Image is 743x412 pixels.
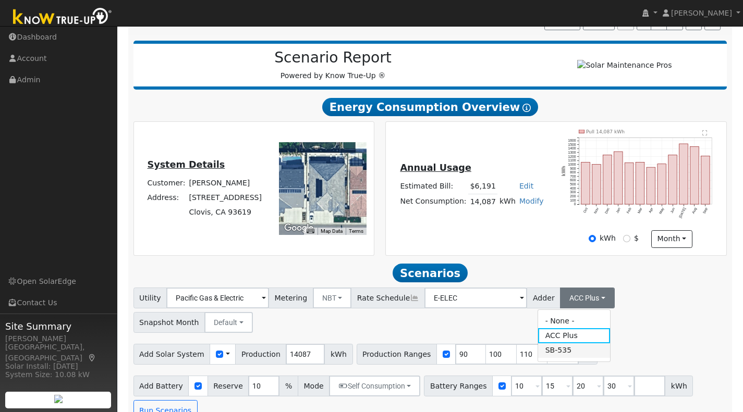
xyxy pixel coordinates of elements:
[651,230,692,248] button: month
[574,202,576,206] text: 0
[581,162,590,204] rect: onclick=""
[349,228,363,234] a: Terms (opens in new tab)
[321,228,343,235] button: Map Data
[527,288,561,308] span: Adder
[145,176,187,190] td: Customer:
[593,206,600,214] text: Nov
[701,156,710,204] rect: onclick=""
[648,206,654,214] text: Apr
[637,206,643,214] text: Mar
[5,319,112,333] span: Site Summary
[145,191,187,205] td: Address:
[604,206,611,214] text: Dec
[88,354,97,362] a: Map
[592,164,601,204] rect: onclick=""
[298,376,330,396] span: Mode
[570,190,576,194] text: 300
[497,194,517,209] td: kWh
[351,288,425,308] span: Rate Schedule
[570,186,576,190] text: 400
[570,170,576,174] text: 800
[398,194,468,209] td: Net Consumption:
[307,228,314,235] button: Keyboard shortcuts
[568,163,576,166] text: 1000
[586,128,625,134] text: Pull 14,087 kWh
[187,205,264,220] td: Clovis, CA 93619
[8,6,117,29] img: Know True-Up
[583,207,589,214] text: Oct
[133,288,167,308] span: Utility
[568,151,576,154] text: 1300
[657,164,666,204] rect: onclick=""
[570,182,576,186] text: 500
[570,178,576,182] text: 600
[424,288,527,308] input: Select a Rate Schedule
[398,179,468,194] td: Estimated Bill:
[208,376,249,396] span: Reserve
[625,163,634,204] rect: onclick=""
[519,182,533,190] a: Edit
[614,152,623,204] rect: onclick=""
[678,207,687,219] text: [DATE]
[568,139,576,142] text: 1600
[148,159,225,170] u: System Details
[324,344,352,365] span: kWh
[468,194,497,209] td: 14,087
[568,142,576,146] text: 1500
[562,166,566,176] text: kWh
[5,369,112,380] div: System Size: 10.08 kW
[282,221,316,235] a: Open this area in Google Maps (opens a new window)
[393,264,467,282] span: Scenarios
[133,344,211,365] span: Add Solar System
[538,314,611,328] a: - None -
[615,207,621,214] text: Jan
[665,376,693,396] span: kWh
[659,207,665,215] text: May
[5,333,112,344] div: [PERSON_NAME]
[703,130,708,135] text: 
[670,207,676,214] text: Jun
[570,174,576,178] text: 700
[139,49,528,81] div: Powered by Know True-Up ®
[690,146,699,204] rect: onclick=""
[279,376,298,396] span: %
[570,166,576,170] text: 900
[691,207,698,214] text: Aug
[5,342,112,364] div: [GEOGRAPHIC_DATA], [GEOGRAPHIC_DATA]
[5,361,112,372] div: Solar Install: [DATE]
[187,176,264,190] td: [PERSON_NAME]
[603,155,612,204] rect: onclick=""
[144,49,522,67] h2: Scenario Report
[570,198,576,202] text: 100
[568,158,576,162] text: 1100
[589,235,596,242] input: kWh
[538,328,611,343] a: ACC Plus
[400,163,471,173] u: Annual Usage
[357,344,437,365] span: Production Ranges
[322,98,538,117] span: Energy Consumption Overview
[133,312,205,333] span: Snapshot Month
[647,167,655,204] rect: onclick=""
[282,221,316,235] img: Google
[568,154,576,158] text: 1200
[600,233,616,244] label: kWh
[269,288,313,308] span: Metering
[133,376,189,396] span: Add Battery
[577,60,672,71] img: Solar Maintenance Pros
[570,194,576,198] text: 200
[424,376,493,396] span: Battery Ranges
[204,312,253,333] button: Default
[626,207,632,214] text: Feb
[538,343,611,358] a: SB-535
[671,9,732,17] span: [PERSON_NAME]
[634,233,639,244] label: $
[313,288,352,308] button: NBT
[636,162,645,204] rect: onclick=""
[522,104,531,112] i: Show Help
[468,179,497,194] td: $6,191
[702,207,709,214] text: Sep
[187,191,264,205] td: [STREET_ADDRESS]
[166,288,269,308] input: Select a Utility
[568,146,576,150] text: 1400
[519,197,544,205] a: Modify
